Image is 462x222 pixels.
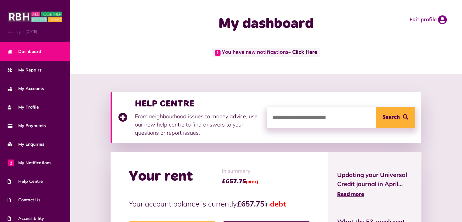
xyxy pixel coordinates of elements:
[8,178,43,185] span: Help Centre
[212,48,320,57] span: You have new notifications
[174,15,358,33] h1: My dashboard
[8,29,62,34] span: Last login: [DATE]
[270,199,286,208] span: debt
[8,67,42,73] span: My Repairs
[8,85,44,92] span: My Accounts
[8,11,62,23] img: MyRBH
[237,199,264,208] strong: £657.75
[129,168,193,186] h2: Your rent
[215,50,221,56] span: 1
[222,177,258,186] span: £657.75
[8,141,44,147] span: My Enquiries
[8,104,39,110] span: My Profile
[409,15,447,24] a: Edit profile
[135,112,261,137] p: From neighbourhood issues to money advice, use our new help centre to find answers to your questi...
[8,215,44,222] span: Accessibility
[8,159,14,166] span: 1
[8,123,46,129] span: My Payments
[337,170,412,199] a: Updating your Universal Credit journal in April... Read more
[337,170,412,189] span: Updating your Universal Credit journal in April...
[376,107,415,128] button: Search
[246,181,258,184] span: (DEBT)
[135,98,261,109] h3: HELP CENTRE
[8,48,41,55] span: Dashboard
[8,160,51,166] span: My Notifications
[288,50,317,55] a: - Click Here
[222,167,258,175] span: In summary
[8,197,40,203] span: Contact Us
[382,107,400,128] span: Search
[129,198,310,209] p: Your account balance is currently in
[337,192,364,197] span: Read more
